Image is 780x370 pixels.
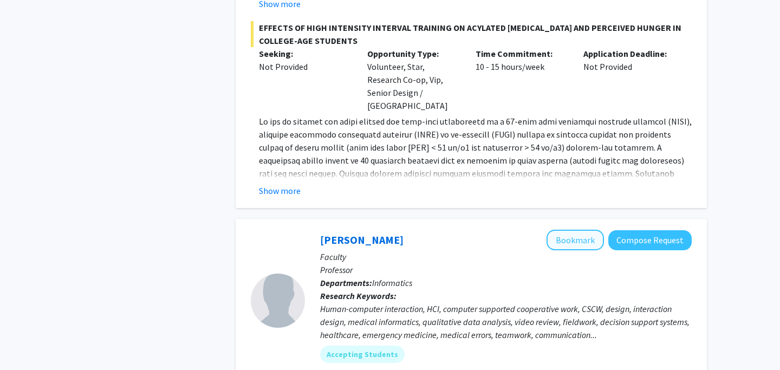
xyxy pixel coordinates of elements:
button: Show more [259,184,301,197]
span: EFFECTS OF HIGH INTENSITY INTERVAL TRAINING ON ACYLATED [MEDICAL_DATA] AND PERCEIVED HUNGER IN CO... [251,21,692,47]
div: Volunteer, Star, Research Co-op, Vip, Senior Design / [GEOGRAPHIC_DATA] [359,47,467,112]
div: Not Provided [575,47,684,112]
b: Departments: [320,277,372,288]
b: Research Keywords: [320,290,396,301]
div: 10 - 15 hours/week [467,47,576,112]
p: Professor [320,263,692,276]
div: Not Provided [259,60,351,73]
p: Time Commitment: [476,47,568,60]
iframe: Chat [8,321,46,362]
p: Seeking: [259,47,351,60]
p: Lo ips do sitamet con adipi elitsed doe temp-inci utlaboreetd ma a 67-enim admi veniamqui nostrud... [259,115,692,258]
span: Informatics [372,277,412,288]
div: Human-computer interaction, HCI, computer supported cooperative work, CSCW, design, interaction d... [320,302,692,341]
button: Add Aleksandra Sarcevic to Bookmarks [547,230,604,250]
mat-chip: Accepting Students [320,346,405,363]
p: Opportunity Type: [367,47,459,60]
button: Compose Request to Aleksandra Sarcevic [608,230,692,250]
a: [PERSON_NAME] [320,233,404,246]
p: Application Deadline: [583,47,675,60]
p: Faculty [320,250,692,263]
